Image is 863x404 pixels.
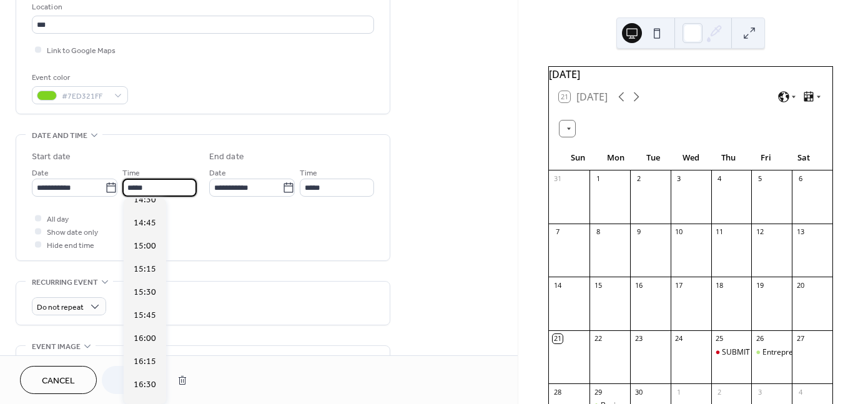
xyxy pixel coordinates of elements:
div: 13 [796,227,805,237]
div: 30 [634,387,643,397]
span: Event image [32,340,81,353]
span: Hide end time [47,239,94,252]
button: Cancel [20,366,97,394]
span: 14:30 [134,194,156,207]
div: 5 [755,174,764,184]
span: 16:00 [134,332,156,345]
div: 2 [634,174,643,184]
span: 15:15 [134,263,156,276]
div: Entrepreneurial Mindset [751,347,792,358]
div: Thu [709,145,747,170]
span: Recurring event [32,276,98,289]
div: 15 [593,280,603,290]
div: 3 [755,387,764,397]
div: End date [209,150,244,164]
div: Location [32,1,372,14]
div: 4 [715,174,724,184]
div: [DATE] [549,67,832,82]
span: Show date only [47,226,98,239]
div: Wed [672,145,709,170]
span: 15:00 [134,240,156,253]
div: Event color [32,71,126,84]
span: Link to Google Maps [47,44,116,57]
div: 31 [553,174,562,184]
div: 6 [796,174,805,184]
div: 9 [634,227,643,237]
span: All day [47,213,69,226]
div: 24 [674,334,684,343]
span: 15:45 [134,309,156,322]
span: Date [32,167,49,180]
div: 10 [674,227,684,237]
div: 28 [553,387,562,397]
span: 16:15 [134,355,156,368]
div: 4 [796,387,805,397]
div: 25 [715,334,724,343]
div: 17 [674,280,684,290]
span: Time [300,167,317,180]
span: #7ED321FF [62,90,108,103]
span: Do not repeat [37,300,84,315]
div: 1 [593,174,603,184]
div: 8 [593,227,603,237]
div: SUBMIT SIGNED AGREEMENT [722,347,826,358]
div: Mon [596,145,634,170]
div: 3 [674,174,684,184]
div: 21 [553,334,562,343]
span: Date and time [32,129,87,142]
div: Start date [32,150,71,164]
div: 14 [553,280,562,290]
div: SUBMIT SIGNED AGREEMENT [711,347,752,358]
div: Fri [747,145,784,170]
div: 23 [634,334,643,343]
span: Date [209,167,226,180]
div: 20 [796,280,805,290]
span: 16:30 [134,378,156,392]
div: Entrepreneurial Mindset [762,347,847,358]
div: 2 [715,387,724,397]
div: 18 [715,280,724,290]
div: 7 [553,227,562,237]
div: 11 [715,227,724,237]
div: Sun [559,145,596,170]
span: 14:45 [134,217,156,230]
div: 19 [755,280,764,290]
span: Cancel [42,375,75,388]
div: Tue [634,145,672,170]
span: 15:30 [134,286,156,299]
div: Sat [785,145,822,170]
div: 12 [755,227,764,237]
div: 26 [755,334,764,343]
div: 27 [796,334,805,343]
div: 1 [674,387,684,397]
div: 16 [634,280,643,290]
div: 29 [593,387,603,397]
span: Time [122,167,140,180]
div: 22 [593,334,603,343]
